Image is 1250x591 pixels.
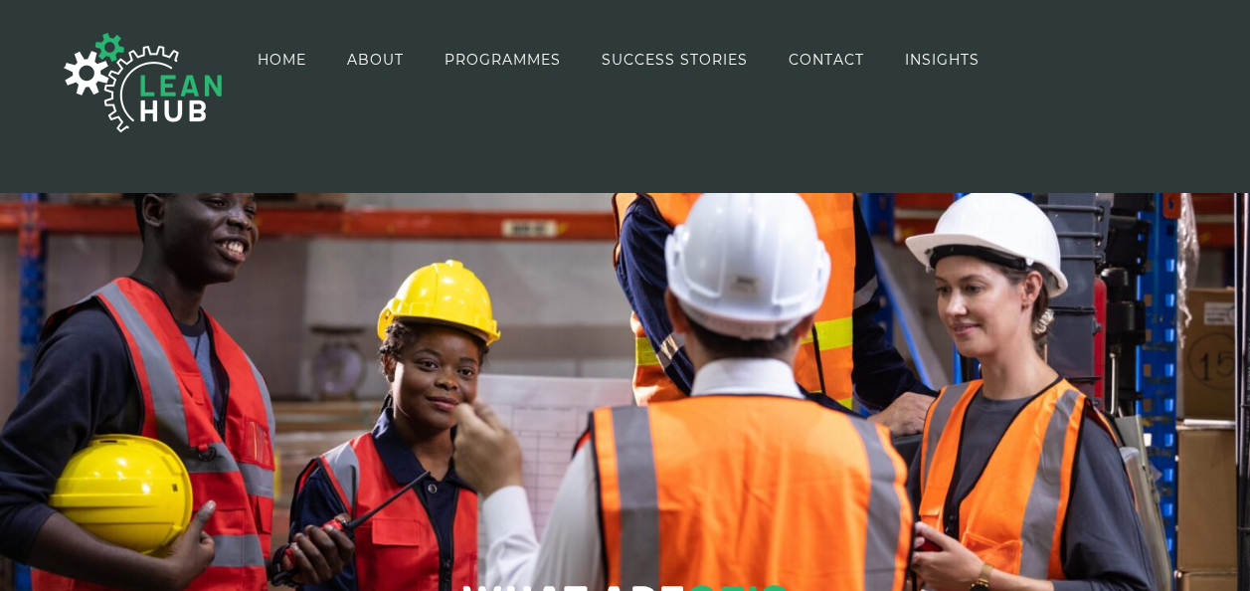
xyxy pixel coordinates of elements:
a: PROGRAMMES [445,2,561,116]
a: HOME [258,2,306,116]
a: CONTACT [789,2,864,116]
a: INSIGHTS [905,2,980,116]
a: SUCCESS STORIES [602,2,748,116]
span: INSIGHTS [905,53,980,67]
span: CONTACT [789,53,864,67]
a: ABOUT [347,2,404,116]
nav: Main Menu [258,2,980,116]
span: SUCCESS STORIES [602,53,748,67]
img: The Lean Hub | Optimising productivity with Lean Logo [44,12,243,153]
span: PROGRAMMES [445,53,561,67]
span: HOME [258,53,306,67]
span: ABOUT [347,53,404,67]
